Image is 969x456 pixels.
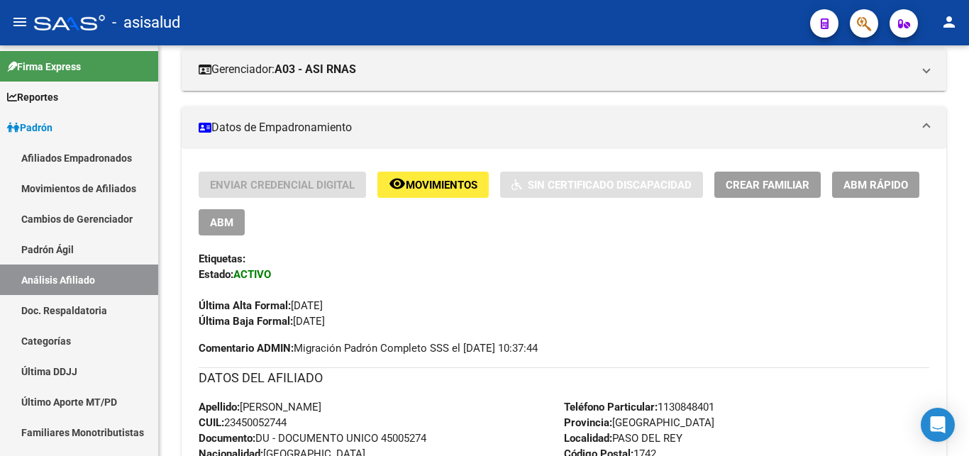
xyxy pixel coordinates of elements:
span: Enviar Credencial Digital [210,179,355,191]
span: 1130848401 [564,401,714,413]
button: Sin Certificado Discapacidad [500,172,703,198]
mat-icon: person [941,13,958,30]
span: Crear Familiar [726,179,809,191]
span: Sin Certificado Discapacidad [528,179,692,191]
button: Enviar Credencial Digital [199,172,366,198]
strong: Teléfono Particular: [564,401,658,413]
strong: Documento: [199,432,255,445]
strong: Localidad: [564,432,612,445]
span: [PERSON_NAME] [199,401,321,413]
span: Migración Padrón Completo SSS el [DATE] 10:37:44 [199,340,538,356]
strong: A03 - ASI RNAS [275,62,356,77]
span: [GEOGRAPHIC_DATA] [564,416,714,429]
span: [DATE] [199,299,323,312]
span: Firma Express [7,59,81,74]
strong: Etiquetas: [199,252,245,265]
button: Movimientos [377,172,489,198]
strong: CUIL: [199,416,224,429]
h3: DATOS DEL AFILIADO [199,368,929,388]
span: [DATE] [199,315,325,328]
span: 23450052744 [199,416,287,429]
mat-icon: menu [11,13,28,30]
span: ABM Rápido [843,179,908,191]
span: Movimientos [406,179,477,191]
div: Open Intercom Messenger [921,408,955,442]
strong: Última Baja Formal: [199,315,293,328]
button: ABM [199,209,245,235]
strong: Provincia: [564,416,612,429]
span: Reportes [7,89,58,105]
span: ABM [210,216,233,229]
mat-expansion-panel-header: Datos de Empadronamiento [182,106,946,149]
strong: Comentario ADMIN: [199,342,294,355]
strong: Apellido: [199,401,240,413]
mat-icon: remove_red_eye [389,175,406,192]
mat-expansion-panel-header: Gerenciador:A03 - ASI RNAS [182,48,946,91]
span: DU - DOCUMENTO UNICO 45005274 [199,432,426,445]
mat-panel-title: Gerenciador: [199,62,912,77]
button: Crear Familiar [714,172,821,198]
span: Padrón [7,120,52,135]
strong: Última Alta Formal: [199,299,291,312]
button: ABM Rápido [832,172,919,198]
strong: ACTIVO [233,268,271,281]
span: - asisalud [112,7,180,38]
mat-panel-title: Datos de Empadronamiento [199,120,912,135]
span: PASO DEL REY [564,432,682,445]
strong: Estado: [199,268,233,281]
